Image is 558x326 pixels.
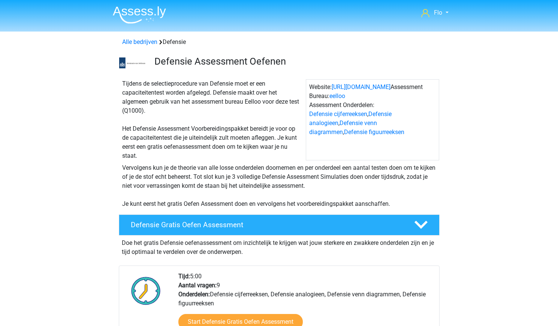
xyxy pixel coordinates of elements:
div: Doe het gratis Defensie oefenassessment om inzichtelijk te krijgen wat jouw sterkere en zwakkere ... [119,235,440,257]
img: Klok [127,272,165,309]
b: Aantal vragen: [178,282,217,289]
div: Tijdens de selectieprocedure van Defensie moet er een capaciteitentest worden afgelegd. Defensie ... [119,79,306,160]
a: Flo [418,8,451,17]
b: Onderdelen: [178,291,210,298]
h3: Defensie Assessment Oefenen [154,56,434,67]
div: Website: Assessment Bureau: Assessment Onderdelen: , , , [306,79,439,160]
b: Tijd: [178,273,190,280]
h4: Defensie Gratis Oefen Assessment [131,220,402,229]
a: Defensie venn diagrammen [309,119,377,136]
a: Alle bedrijven [122,38,157,45]
a: Defensie figuurreeksen [344,128,404,136]
span: Flo [434,9,442,16]
div: Vervolgens kun je de theorie van alle losse onderdelen doornemen en per onderdeel een aantal test... [119,163,439,208]
div: Defensie [119,38,439,47]
a: Defensie analogieen [309,110,392,127]
a: [URL][DOMAIN_NAME] [332,83,390,91]
img: Assessly [113,6,166,24]
a: eelloo [329,92,345,100]
a: Defensie cijferreeksen [309,110,367,118]
a: Defensie Gratis Oefen Assessment [116,214,443,235]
